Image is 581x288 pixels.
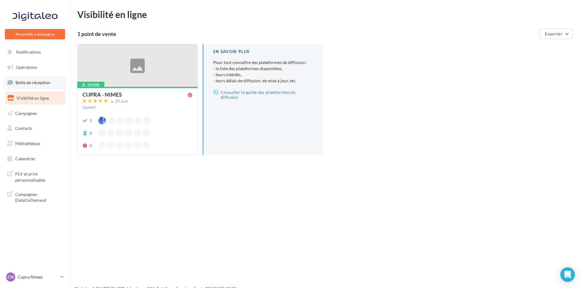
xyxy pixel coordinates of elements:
[77,82,104,88] div: À jour
[16,80,50,85] span: Boîte de réception
[4,46,64,59] button: Notifications
[15,190,63,203] span: Campagnes DataOnDemand
[16,95,49,101] span: Visibilité en ligne
[89,143,92,149] div: 0
[4,61,66,74] a: Opérations
[213,49,313,55] div: En savoir plus
[15,170,63,183] span: PLV et print personnalisable
[18,274,58,280] p: Cupra Nimes
[4,92,66,105] a: Visibilité en ligne
[8,274,14,280] span: CN
[82,98,193,105] a: 29 avis
[115,99,128,103] div: 29 avis
[16,49,41,55] span: Notifications
[4,122,66,135] a: Contacts
[213,78,313,84] li: - leurs délais de diffusion, de mise à jour, etc.
[213,72,313,78] li: - leurs intérêts,
[4,137,66,150] a: Médiathèque
[89,118,92,124] div: 1
[15,141,40,146] span: Médiathèque
[213,66,313,72] li: - la liste des plateformes disponibles,
[89,130,92,136] div: 0
[5,271,65,283] a: CN Cupra Nimes
[82,92,122,97] div: CUPRA - NIMES
[15,156,36,161] span: Calendrier
[213,59,313,84] p: Pour tout connaître des plateformes de diffusion :
[540,29,572,39] button: Exporter
[16,65,37,70] span: Opérations
[5,29,65,39] button: Nouvelle campagne
[4,107,66,120] a: Campagnes
[77,31,537,37] div: 1 point de vente
[545,31,562,36] span: Exporter
[4,188,66,206] a: Campagnes DataOnDemand
[4,76,66,89] a: Boîte de réception
[213,89,313,101] a: Consulter le guide des plateformes de diffusion
[4,167,66,185] a: PLV et print personnalisable
[15,110,37,116] span: Campagnes
[560,267,575,282] div: Open Intercom Messenger
[77,10,574,19] div: Visibilité en ligne
[82,105,96,110] span: Ouvert
[15,126,32,131] span: Contacts
[4,152,66,165] a: Calendrier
